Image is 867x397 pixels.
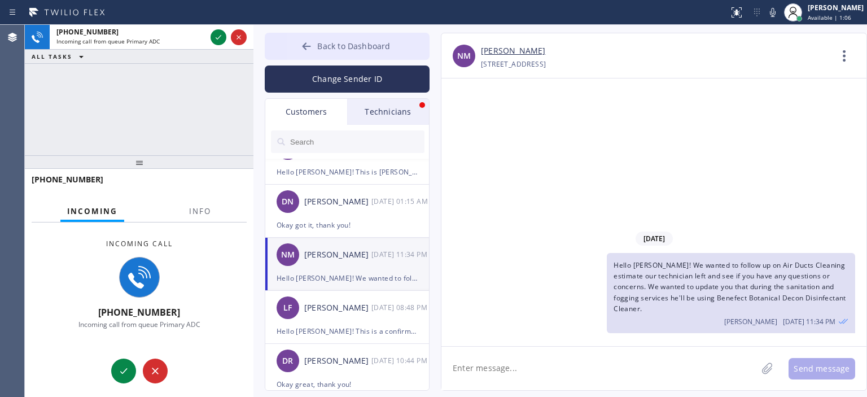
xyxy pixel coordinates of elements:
[32,53,72,60] span: ALL TASKS
[60,200,124,223] button: Incoming
[282,195,294,208] span: DN
[111,359,136,383] button: Accept
[143,359,168,383] button: Reject
[304,195,371,208] div: [PERSON_NAME]
[724,317,777,326] span: [PERSON_NAME]
[277,219,418,232] div: Okay got it, thank you!
[783,317,835,326] span: [DATE] 11:34 PM
[371,301,430,314] div: 09/30/2025 9:48 AM
[25,50,95,63] button: ALL TASKS
[98,306,180,319] span: [PHONE_NUMBER]
[808,14,851,21] span: Available | 1:06
[231,29,247,45] button: Reject
[317,41,390,51] span: Back to Dashboard
[347,99,429,125] div: Technicians
[182,200,218,223] button: Info
[289,130,424,153] input: Search
[481,58,546,71] div: [STREET_ADDRESS]
[56,37,160,45] span: Incoming call from queue Primary ADC
[265,99,347,125] div: Customers
[277,272,418,285] div: Hello [PERSON_NAME]! We wanted to follow up on Air Ducts Cleaning estimate our technician left an...
[56,27,119,37] span: [PHONE_NUMBER]
[636,232,673,246] span: [DATE]
[304,355,371,368] div: [PERSON_NAME]
[106,239,173,248] span: Incoming call
[304,302,371,315] div: [PERSON_NAME]
[789,358,855,379] button: Send message
[283,302,292,315] span: LF
[481,45,545,58] a: [PERSON_NAME]
[607,253,855,333] div: 10/01/2025 9:34 AM
[808,3,864,12] div: [PERSON_NAME]
[282,355,293,368] span: DR
[32,174,103,185] span: [PHONE_NUMBER]
[371,354,430,367] div: 09/29/2025 9:44 AM
[211,29,226,45] button: Accept
[614,260,846,313] span: Hello [PERSON_NAME]! We wanted to follow up on Air Ducts Cleaning estimate our technician left an...
[78,320,200,329] span: Incoming call from queue Primary ADC
[265,66,430,93] button: Change Sender ID
[277,378,418,391] div: Okay great, thank you!
[371,248,430,261] div: 10/01/2025 9:34 AM
[67,206,117,216] span: Incoming
[457,50,471,63] span: NM
[281,248,295,261] span: NM
[765,5,781,20] button: Mute
[304,248,371,261] div: [PERSON_NAME]
[265,33,430,60] button: Back to Dashboard
[277,165,418,178] div: Hello [PERSON_NAME]! This is [PERSON_NAME] from Central-Alameda Heating and Air, I wanted to see ...
[189,206,211,216] span: Info
[277,325,418,338] div: Hello [PERSON_NAME]! This is a confirmation for your Air Duct Service appointment [DATE]. Just a ...
[371,195,430,208] div: 10/02/2025 9:15 AM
